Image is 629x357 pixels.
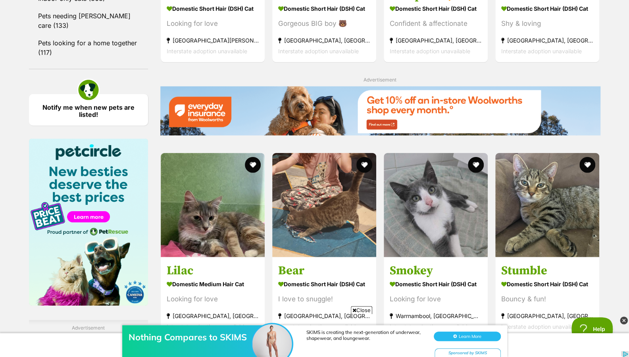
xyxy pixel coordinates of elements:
h3: Smokey [390,263,482,278]
a: Lilac Domestic Medium Hair Cat Looking for love [GEOGRAPHIC_DATA], [GEOGRAPHIC_DATA] Interstate a... [161,257,265,338]
h3: Lilac [167,263,259,278]
span: Interstate adoption unavailable [501,48,582,54]
a: Smokey Domestic Short Hair (DSH) Cat Looking for love Warrnambool, [GEOGRAPHIC_DATA] Interstate a... [384,257,488,338]
strong: Domestic Short Hair (DSH) Cat [278,3,370,14]
div: I love to snuggle! [278,294,370,305]
img: Everyday Insurance promotional banner [160,86,600,135]
img: close_grey_3x.png [620,316,628,324]
strong: Domestic Short Hair (DSH) Cat [278,278,370,290]
div: Shy & loving [501,18,593,29]
a: Pets looking for a home together (117) [29,35,148,61]
button: Learn More [434,22,501,32]
strong: Domestic Medium Hair Cat [167,278,259,290]
img: Pet Circle promo banner [29,139,148,306]
button: favourite [468,157,484,173]
strong: Domestic Short Hair (DSH) Cat [390,3,482,14]
button: favourite [245,157,261,173]
a: Everyday Insurance promotional banner [160,86,600,137]
img: Smokey - Domestic Short Hair (DSH) Cat [384,153,488,257]
div: SKIMS is creating the next-generation of underwear, shapewear, and loungewear. [306,20,425,32]
span: Interstate adoption unavailable [167,48,247,54]
strong: Domestic Short Hair (DSH) Cat [390,278,482,290]
div: Gorgeous BIG boy 🐻 [278,18,370,29]
div: Confident & affectionate [390,18,482,29]
button: favourite [580,157,596,173]
img: Nothing Compares to SKIMS [252,15,292,54]
div: Sponsored by SKIMS [435,39,501,49]
h3: Bear [278,263,370,278]
strong: Domestic Short Hair (DSH) Cat [501,278,593,290]
a: Bear Domestic Short Hair (DSH) Cat I love to snuggle! [GEOGRAPHIC_DATA], [GEOGRAPHIC_DATA] Inters... [272,257,376,338]
button: favourite [356,157,372,173]
strong: Domestic Short Hair (DSH) Cat [167,3,259,14]
strong: [GEOGRAPHIC_DATA][PERSON_NAME][GEOGRAPHIC_DATA] [167,35,259,46]
img: Stumble - Domestic Short Hair (DSH) Cat [495,153,599,257]
span: Advertisement [364,77,396,83]
div: Bouncy & fun! [501,294,593,305]
strong: [GEOGRAPHIC_DATA], [GEOGRAPHIC_DATA] [501,35,593,46]
div: Nothing Compares to SKIMS [129,22,256,33]
img: Bear - Domestic Short Hair (DSH) Cat [272,153,376,257]
span: Close [351,306,372,314]
strong: [GEOGRAPHIC_DATA], [GEOGRAPHIC_DATA] [278,35,370,46]
a: Notify me when new pets are listed! [29,94,148,126]
div: Looking for love [167,294,259,305]
div: Looking for love [390,294,482,305]
a: Stumble Domestic Short Hair (DSH) Cat Bouncy & fun! [GEOGRAPHIC_DATA], [GEOGRAPHIC_DATA] Intersta... [495,257,599,338]
span: Interstate adoption unavailable [390,48,470,54]
a: Pets needing [PERSON_NAME] care (133) [29,8,148,34]
div: Looking for love [167,18,259,29]
strong: Domestic Short Hair (DSH) Cat [501,3,593,14]
strong: [GEOGRAPHIC_DATA], [GEOGRAPHIC_DATA] [390,35,482,46]
span: Interstate adoption unavailable [278,48,359,54]
h3: Stumble [501,263,593,278]
img: Lilac - Domestic Medium Hair Cat [161,153,265,257]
